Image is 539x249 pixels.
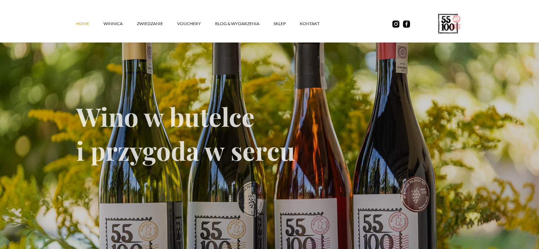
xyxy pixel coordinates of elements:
a: kontakt [300,13,334,34]
a: vouchery [177,13,215,34]
a: Home [76,13,103,34]
a: ZWIEDZANIE [137,13,177,34]
a: winnica [103,13,137,34]
h1: Wino w butelce i przygoda w sercu [76,99,463,167]
a: Blog & Wydarzenia [215,13,274,34]
a: SKLEP [274,13,300,34]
